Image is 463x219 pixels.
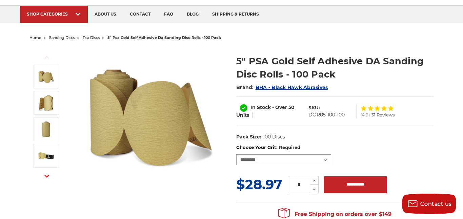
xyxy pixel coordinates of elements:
[279,145,300,150] small: Required
[82,47,218,183] img: 5" Sticky Backed Sanding Discs on a roll
[236,112,249,118] span: Units
[263,133,285,140] dd: 100 Discs
[236,176,282,193] span: $28.97
[107,35,221,40] span: 5" psa gold self adhesive da sanding disc rolls - 100 pack
[250,104,271,110] span: In Stock
[371,113,395,117] span: 31 Reviews
[83,35,100,40] a: psa discs
[236,144,434,151] label: Choose Your Grit:
[29,35,41,40] a: home
[256,84,328,90] a: BHA - Black Hawk Abrasives
[308,111,345,118] dd: DOR05-100-100
[38,121,55,138] img: 5 inch gold discs on a roll
[39,50,55,65] button: Previous
[180,6,205,23] a: blog
[38,147,55,164] img: Black hawk abrasives gold psa discs on a roll
[123,6,157,23] a: contact
[272,104,287,110] span: - Over
[308,104,320,111] dt: SKU:
[38,68,55,85] img: 5" Sticky Backed Sanding Discs on a roll
[288,104,295,110] span: 50
[236,84,254,90] span: Brand:
[157,6,180,23] a: faq
[49,35,75,40] a: sanding discs
[360,113,370,117] span: (4.9)
[420,201,452,207] span: Contact us
[88,6,123,23] a: about us
[38,94,55,111] img: 5" PSA Gold Sanding Discs on a Roll
[236,133,261,140] dt: Pack Size:
[205,6,266,23] a: shipping & returns
[236,54,434,81] h1: 5" PSA Gold Self Adhesive DA Sanding Disc Rolls - 100 Pack
[402,194,456,214] button: Contact us
[39,169,55,183] button: Next
[27,12,81,17] div: SHOP CATEGORIES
